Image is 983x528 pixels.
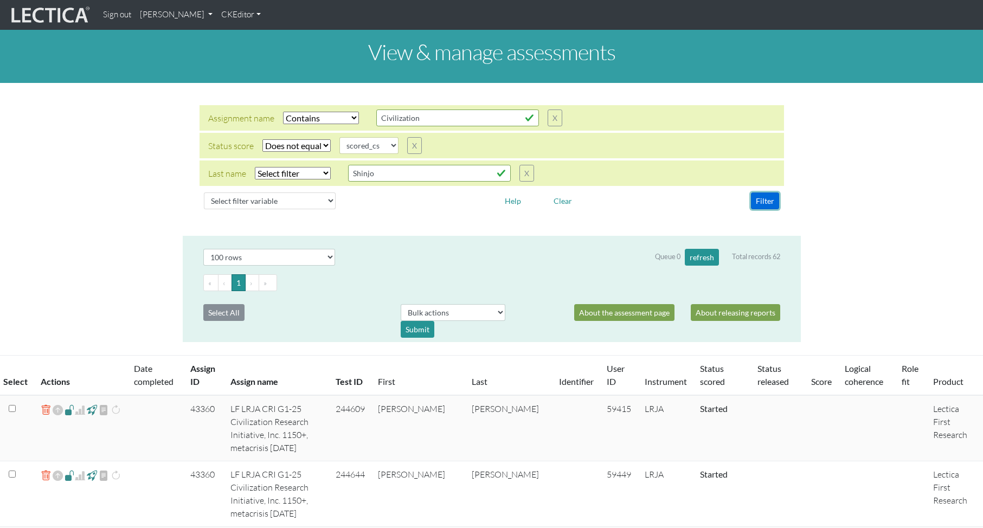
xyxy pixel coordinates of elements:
th: Assign name [224,356,329,396]
a: Score [811,376,832,387]
button: Select All [203,304,245,321]
a: Role fit [902,363,918,387]
td: LF LRJA CRI G1-25 Civilization Research Initiative, Inc. 1150+, metacrisis [DATE] [224,461,329,527]
td: LRJA [638,461,693,527]
a: Sign out [99,4,136,25]
a: About the assessment page [574,304,674,321]
td: 43360 [184,461,224,527]
span: Reopen [53,402,63,418]
a: User ID [607,363,625,387]
span: view [87,403,97,416]
td: 244609 [329,395,371,461]
button: X [548,110,562,126]
a: Identifier [559,376,594,387]
td: Lectica First Research [927,395,983,461]
button: Filter [751,192,779,209]
th: Assign ID [184,356,224,396]
a: Product [933,376,963,387]
ul: Pagination [203,274,780,291]
button: X [519,165,534,182]
img: lecticalive [9,5,90,25]
button: refresh [685,249,719,266]
span: view [99,403,109,416]
td: [PERSON_NAME] [371,395,465,461]
button: Help [500,192,526,209]
button: X [407,137,422,154]
a: [PERSON_NAME] [136,4,217,25]
a: Status scored [700,363,725,387]
a: Instrument [645,376,687,387]
a: delete [41,402,51,418]
a: Date completed [134,363,174,387]
span: Analyst score [75,403,85,416]
div: Last name [208,167,246,180]
a: First [378,376,395,387]
th: Actions [34,356,127,396]
a: Completed = assessment has been completed; CS scored = assessment has been CLAS scored; LS scored... [700,469,728,479]
a: Status released [757,363,789,387]
a: Last [472,376,487,387]
span: view [87,469,97,481]
span: can't rescore [111,403,121,416]
button: Clear [549,192,577,209]
span: Analyst score [75,469,85,482]
span: view [99,469,109,482]
td: 59415 [600,395,639,461]
a: CKEditor [217,4,265,25]
a: Help [500,195,526,205]
td: 59449 [600,461,639,527]
div: Queue 0 Total records 62 [655,249,780,266]
td: [PERSON_NAME] [465,395,552,461]
td: 43360 [184,395,224,461]
a: Completed = assessment has been completed; CS scored = assessment has been CLAS scored; LS scored... [700,403,728,414]
a: Logical coherence [845,363,883,387]
div: Assignment name [208,112,274,125]
a: delete [41,468,51,484]
div: Submit [401,321,434,338]
td: LRJA [638,395,693,461]
span: can't rescore [111,469,121,482]
td: [PERSON_NAME] [465,461,552,527]
td: [PERSON_NAME] [371,461,465,527]
th: Test ID [329,356,371,396]
div: Status score [208,139,254,152]
td: LF LRJA CRI G1-25 Civilization Research Initiative, Inc. 1150+, metacrisis [DATE] [224,395,329,461]
td: 244644 [329,461,371,527]
button: Go to page 1 [232,274,246,291]
a: About releasing reports [691,304,780,321]
td: Lectica First Research [927,461,983,527]
span: view [65,403,75,416]
span: Reopen [53,468,63,484]
span: view [65,469,75,481]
